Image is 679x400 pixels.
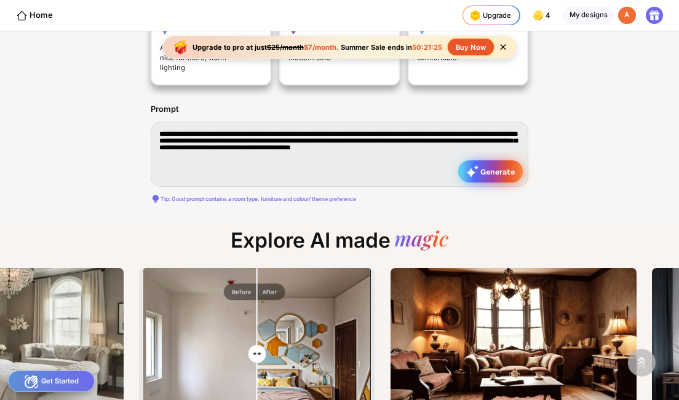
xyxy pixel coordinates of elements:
[151,105,179,114] div: Prompt
[160,43,252,76] div: A modern bedroom with nice furniture, warm lighting
[618,7,636,25] div: A
[466,165,515,178] span: Generate
[267,43,304,52] span: $25/month
[223,228,456,261] div: Explore AI made
[467,7,512,23] div: Upgrade
[8,371,95,392] div: Get Started
[563,7,614,25] div: My designs
[16,10,53,22] div: Home
[546,12,553,20] span: 4
[151,194,528,204] div: Tip: Good prompt contains a room type, furniture and colour/ theme preference
[412,43,442,52] span: 50:21:25
[467,7,483,23] img: upgrade-nav-btn-icon.gif
[339,43,444,52] div: Summer Sale ends in
[193,43,339,52] div: Upgrade to pro at just
[394,228,448,253] div: magic
[448,39,494,55] div: Buy Now
[171,37,191,57] img: upgrade-banner-new-year-icon.gif
[304,43,339,52] span: $7/month.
